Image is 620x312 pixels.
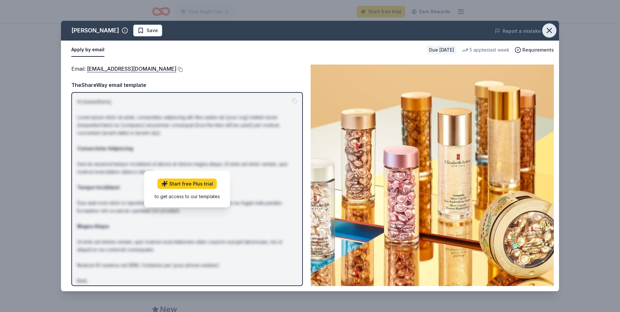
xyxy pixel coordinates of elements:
[77,98,297,293] p: Hi [name/there], Lorem ipsum dolor sit amet, consectetur adipiscing elit. Nos autem ab [your org]...
[462,46,509,54] div: 5 applies last week
[77,146,133,151] strong: Consectetur Adipiscing
[311,65,554,286] img: Image for Elizabeth Arden
[155,193,220,199] div: to get access to our templates
[77,223,109,229] strong: Magna Aliqua
[495,27,541,35] button: Report a mistake
[426,45,457,54] div: Due [DATE]
[87,65,176,73] a: [EMAIL_ADDRESS][DOMAIN_NAME]
[522,46,554,54] span: Requirements
[515,46,554,54] button: Requirements
[77,185,120,190] strong: Tempor Incididunt
[71,43,104,57] button: Apply by email
[71,25,119,36] div: [PERSON_NAME]
[71,81,303,89] div: TheShareWay email template
[158,178,217,189] a: Start free Plus trial
[147,27,158,34] span: Save
[133,25,162,36] button: Save
[71,66,176,72] span: Email :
